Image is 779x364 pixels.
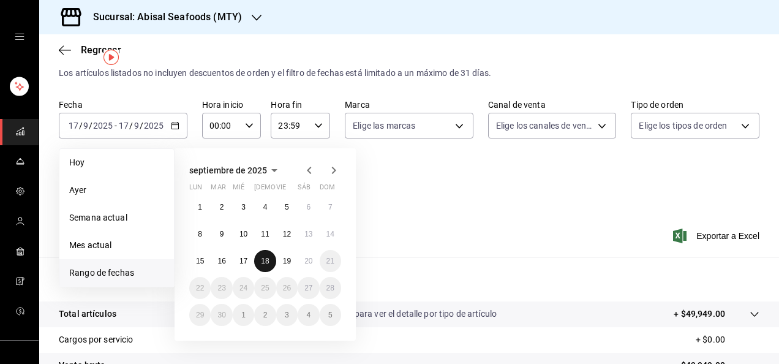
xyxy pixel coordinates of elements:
[263,203,268,211] abbr: 4 de septiembre de 2025
[283,230,291,238] abbr: 12 de septiembre de 2025
[217,257,225,265] abbr: 16 de septiembre de 2025
[254,277,276,299] button: 25 de septiembre de 2025
[220,203,224,211] abbr: 2 de septiembre de 2025
[254,250,276,272] button: 18 de septiembre de 2025
[189,277,211,299] button: 22 de septiembre de 2025
[59,272,759,287] p: Resumen
[59,44,121,56] button: Regresar
[196,311,204,319] abbr: 29 de septiembre de 2025
[304,257,312,265] abbr: 20 de septiembre de 2025
[639,119,727,132] span: Elige los tipos de orden
[189,163,282,178] button: septiembre de 2025
[328,203,333,211] abbr: 7 de septiembre de 2025
[496,119,594,132] span: Elige los canales de venta
[68,121,79,131] input: --
[103,50,119,65] img: Tooltip marker
[304,284,312,292] abbr: 27 de septiembre de 2025
[196,284,204,292] abbr: 22 de septiembre de 2025
[298,223,319,245] button: 13 de septiembre de 2025
[283,257,291,265] abbr: 19 de septiembre de 2025
[15,32,24,42] button: open drawer
[198,203,202,211] abbr: 1 de septiembre de 2025
[69,156,164,169] span: Hoy
[239,230,247,238] abbr: 10 de septiembre de 2025
[298,196,319,218] button: 6 de septiembre de 2025
[140,121,143,131] span: /
[217,311,225,319] abbr: 30 de septiembre de 2025
[326,230,334,238] abbr: 14 de septiembre de 2025
[189,196,211,218] button: 1 de septiembre de 2025
[69,239,164,252] span: Mes actual
[217,284,225,292] abbr: 23 de septiembre de 2025
[254,196,276,218] button: 4 de septiembre de 2025
[306,203,310,211] abbr: 6 de septiembre de 2025
[59,333,134,346] p: Cargos por servicio
[326,257,334,265] abbr: 21 de septiembre de 2025
[198,230,202,238] abbr: 8 de septiembre de 2025
[189,165,267,175] span: septiembre de 2025
[263,311,268,319] abbr: 2 de octubre de 2025
[143,121,164,131] input: ----
[254,183,326,196] abbr: jueves
[189,183,202,196] abbr: lunes
[211,304,232,326] button: 30 de septiembre de 2025
[631,100,759,109] label: Tipo de orden
[233,223,254,245] button: 10 de septiembre de 2025
[129,121,133,131] span: /
[320,223,341,245] button: 14 de septiembre de 2025
[276,304,298,326] button: 3 de octubre de 2025
[276,196,298,218] button: 5 de septiembre de 2025
[254,304,276,326] button: 2 de octubre de 2025
[118,121,129,131] input: --
[254,223,276,245] button: 11 de septiembre de 2025
[276,250,298,272] button: 19 de septiembre de 2025
[674,308,725,320] p: + $49,949.00
[261,284,269,292] abbr: 25 de septiembre de 2025
[134,121,140,131] input: --
[326,284,334,292] abbr: 28 de septiembre de 2025
[239,284,247,292] abbr: 24 de septiembre de 2025
[241,311,246,319] abbr: 1 de octubre de 2025
[345,100,473,109] label: Marca
[69,184,164,197] span: Ayer
[306,311,310,319] abbr: 4 de octubre de 2025
[283,284,291,292] abbr: 26 de septiembre de 2025
[241,203,246,211] abbr: 3 de septiembre de 2025
[59,67,759,80] div: Los artículos listados no incluyen descuentos de orden y el filtro de fechas está limitado a un m...
[285,311,289,319] abbr: 3 de octubre de 2025
[211,183,225,196] abbr: martes
[81,44,121,56] span: Regresar
[115,121,117,131] span: -
[276,223,298,245] button: 12 de septiembre de 2025
[488,100,617,109] label: Canal de venta
[285,203,289,211] abbr: 5 de septiembre de 2025
[83,10,242,25] h3: Sucursal: Abisal Seafoods (MTY)
[676,229,759,243] button: Exportar a Excel
[261,230,269,238] abbr: 11 de septiembre de 2025
[233,196,254,218] button: 3 de septiembre de 2025
[220,230,224,238] abbr: 9 de septiembre de 2025
[211,196,232,218] button: 2 de septiembre de 2025
[59,308,116,320] p: Total artículos
[320,250,341,272] button: 21 de septiembre de 2025
[69,211,164,224] span: Semana actual
[59,100,187,109] label: Fecha
[189,250,211,272] button: 15 de septiembre de 2025
[211,250,232,272] button: 16 de septiembre de 2025
[233,250,254,272] button: 17 de septiembre de 2025
[233,183,244,196] abbr: miércoles
[92,121,113,131] input: ----
[298,250,319,272] button: 20 de septiembre de 2025
[320,304,341,326] button: 5 de octubre de 2025
[189,223,211,245] button: 8 de septiembre de 2025
[79,121,83,131] span: /
[320,277,341,299] button: 28 de septiembre de 2025
[328,311,333,319] abbr: 5 de octubre de 2025
[320,196,341,218] button: 7 de septiembre de 2025
[298,277,319,299] button: 27 de septiembre de 2025
[271,100,330,109] label: Hora fin
[320,183,335,196] abbr: domingo
[298,304,319,326] button: 4 de octubre de 2025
